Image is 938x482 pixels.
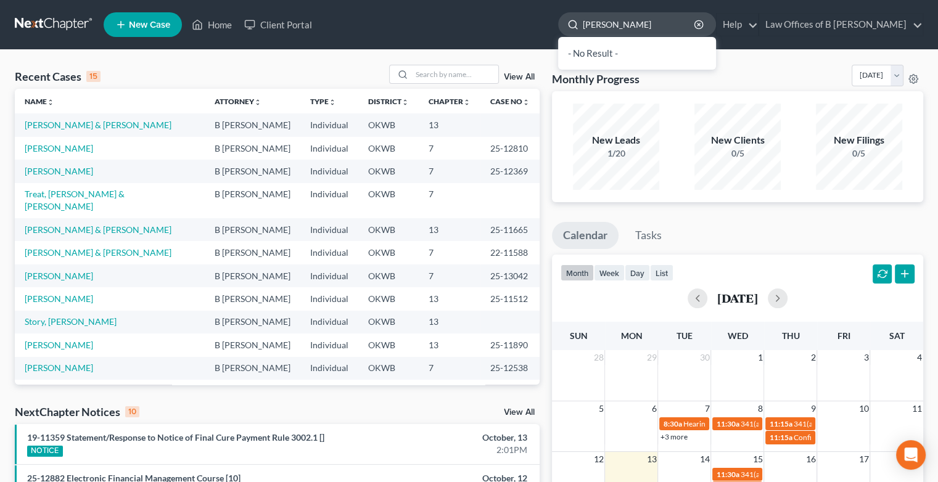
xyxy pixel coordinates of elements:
a: Tasks [624,222,673,249]
button: month [561,264,594,281]
a: [PERSON_NAME] & [PERSON_NAME] [25,247,171,258]
td: 25-11665 [480,218,540,241]
td: 7 [419,183,480,218]
td: OKWB [358,357,419,380]
td: 25-11512 [480,287,540,310]
td: OKWB [358,113,419,136]
td: Individual [300,287,358,310]
span: 341(a) meeting for [PERSON_NAME] [740,419,859,428]
a: Typeunfold_more [310,97,336,106]
span: 7 [703,401,710,416]
td: Individual [300,311,358,333]
td: 13 [419,380,480,402]
td: Individual [300,241,358,264]
td: Individual [300,113,358,136]
td: 7 [419,264,480,287]
td: 21-12083 [480,380,540,402]
td: OKWB [358,287,419,310]
td: B [PERSON_NAME] [205,264,300,287]
span: 2 [809,350,817,365]
a: Help [717,14,758,36]
a: Districtunfold_more [368,97,409,106]
td: B [PERSON_NAME] [205,287,300,310]
span: 15 [751,452,763,467]
a: [PERSON_NAME] [25,143,93,153]
a: Calendar [552,222,619,249]
a: [PERSON_NAME] & [PERSON_NAME] [25,120,171,130]
div: 0/5 [816,147,902,160]
td: OKWB [358,264,419,287]
td: OKWB [358,137,419,160]
span: Confirmation hearing for [PERSON_NAME] [793,433,933,442]
h3: Monthly Progress [552,71,640,86]
span: 11:15a [769,419,792,428]
td: 25-11890 [480,333,540,356]
td: B [PERSON_NAME] [205,113,300,136]
a: [PERSON_NAME] [25,340,93,350]
td: Individual [300,357,358,380]
span: 8:30a [663,419,681,428]
span: 13 [645,452,657,467]
span: Hearing for [PERSON_NAME] & [PERSON_NAME] [683,419,844,428]
a: Law Offices of B [PERSON_NAME] [759,14,923,36]
span: 341(a) meeting for [PERSON_NAME] [740,470,859,479]
td: B [PERSON_NAME] [205,311,300,333]
span: 1 [756,350,763,365]
a: Home [186,14,238,36]
td: B [PERSON_NAME] [205,333,300,356]
div: - No Result - [558,37,716,70]
a: Attorneyunfold_more [215,97,261,106]
div: Open Intercom Messenger [896,440,926,470]
a: Nameunfold_more [25,97,54,106]
div: NextChapter Notices [15,404,139,419]
span: New Case [129,20,170,30]
a: [PERSON_NAME] [25,166,93,176]
span: Tue [677,330,693,341]
span: 30 [698,350,710,365]
td: 25-12810 [480,137,540,160]
span: 3 [862,350,870,365]
td: 25-12538 [480,357,540,380]
div: New Leads [573,133,659,147]
span: Wed [727,330,747,341]
td: 13 [419,113,480,136]
span: 4 [916,350,923,365]
td: B [PERSON_NAME] [205,357,300,380]
span: 8 [756,401,763,416]
td: Individual [300,264,358,287]
a: Chapterunfold_more [429,97,471,106]
div: October, 13 [369,431,527,444]
td: 25-12369 [480,160,540,182]
i: unfold_more [522,99,530,106]
td: B [PERSON_NAME] [205,241,300,264]
span: 11:15a [769,433,792,442]
span: 341(a) meeting for [PERSON_NAME] [793,419,912,428]
a: +3 more [660,432,687,441]
td: Individual [300,218,358,241]
td: B [PERSON_NAME] [205,218,300,241]
span: 9 [809,401,817,416]
td: OKWB [358,380,419,402]
span: Sat [889,330,904,341]
td: 13 [419,311,480,333]
span: Sun [569,330,587,341]
button: week [594,264,625,281]
td: 13 [419,287,480,310]
td: 7 [419,137,480,160]
td: Individual [300,380,358,402]
td: 13 [419,218,480,241]
td: OKWB [358,183,419,218]
span: 28 [592,350,604,365]
a: View All [504,408,535,417]
h2: [DATE] [717,292,758,304]
span: 11:30a [716,419,739,428]
td: Individual [300,333,358,356]
span: Thu [781,330,799,341]
a: Client Portal [238,14,318,36]
td: Individual [300,137,358,160]
div: 1/20 [573,147,659,160]
td: 13 [419,333,480,356]
span: Fri [837,330,850,341]
td: 7 [419,160,480,182]
span: 10 [857,401,870,416]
